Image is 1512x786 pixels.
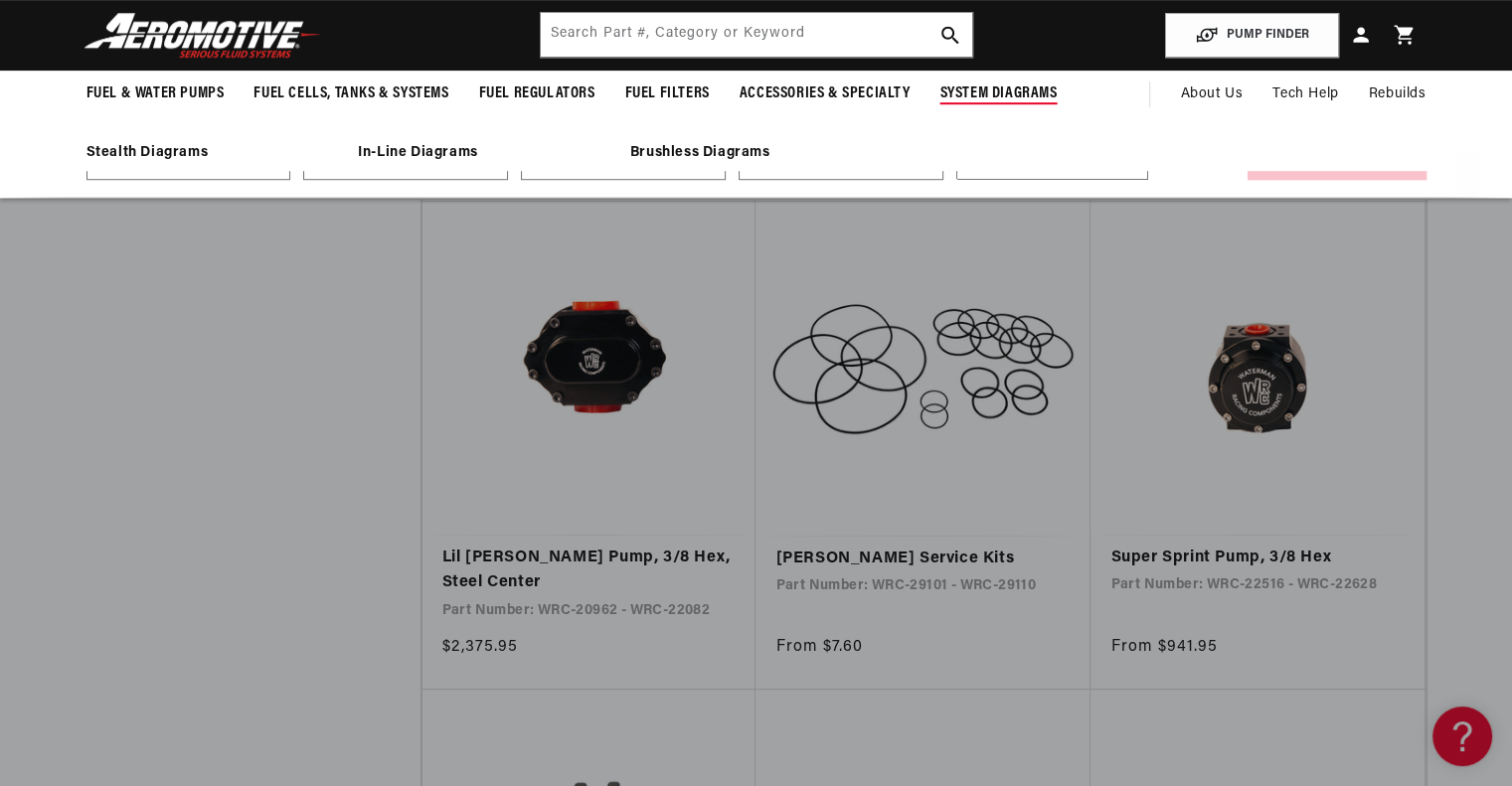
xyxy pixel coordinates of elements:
a: In-Line Diagrams [358,144,610,162]
button: search button [928,13,972,57]
summary: System Diagrams [925,71,1073,117]
span: Fuel & Water Pumps [86,83,225,104]
span: Tech Help [1272,83,1338,105]
a: Super Sprint Pump, 3/8 Hex [1110,546,1405,571]
button: PUMP FINDER [1165,13,1339,58]
a: [PERSON_NAME] Service Kits [775,547,1071,572]
summary: Fuel Regulators [464,71,610,117]
summary: Fuel Filters [610,71,725,117]
summary: Fuel Cells, Tanks & Systems [239,71,463,117]
summary: Accessories & Specialty [725,71,925,117]
a: Stealth Diagrams [86,144,339,162]
summary: Tech Help [1258,71,1353,118]
span: About Us [1180,86,1243,101]
span: Fuel Filters [625,83,710,104]
input: Search by Part Number, Category or Keyword [541,13,972,57]
summary: Rebuilds [1354,71,1441,118]
a: Lil [PERSON_NAME] Pump, 3/8 Hex, Steel Center [442,546,737,596]
span: System Diagrams [940,83,1058,104]
span: Fuel Cells, Tanks & Systems [253,83,448,104]
span: Accessories & Specialty [740,83,911,104]
img: Aeromotive [79,12,327,59]
a: About Us [1165,71,1258,118]
span: Rebuilds [1369,83,1427,105]
summary: Fuel & Water Pumps [72,71,240,117]
a: Brushless Diagrams [630,144,883,162]
span: Fuel Regulators [479,83,595,104]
